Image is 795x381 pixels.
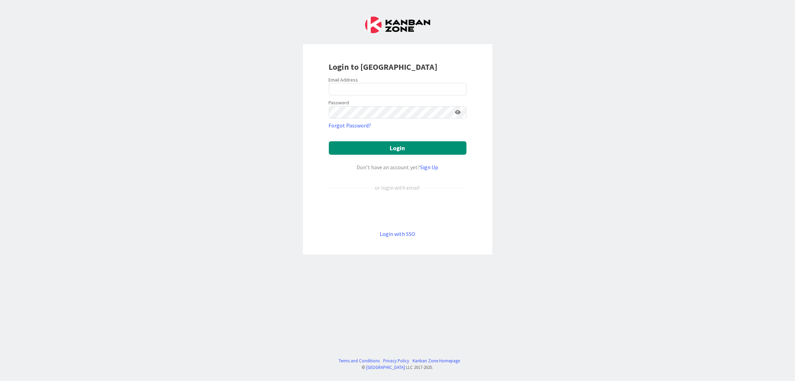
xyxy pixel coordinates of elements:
[373,183,422,192] div: or login with email
[325,203,470,218] iframe: Sign in with Google Button
[383,358,409,364] a: Privacy Policy
[380,230,415,237] a: Login with SSO
[335,364,460,371] div: © LLC 2017- 2025 .
[329,61,438,72] b: Login to [GEOGRAPHIC_DATA]
[365,17,430,33] img: Kanban Zone
[367,364,405,370] a: [GEOGRAPHIC_DATA]
[329,163,466,171] div: Don’t have an account yet?
[413,358,460,364] a: Kanban Zone Homepage
[329,77,358,83] label: Email Address
[329,121,371,130] a: Forgot Password?
[339,358,380,364] a: Terms and Conditions
[329,141,466,155] button: Login
[420,164,438,171] a: Sign Up
[329,99,349,106] label: Password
